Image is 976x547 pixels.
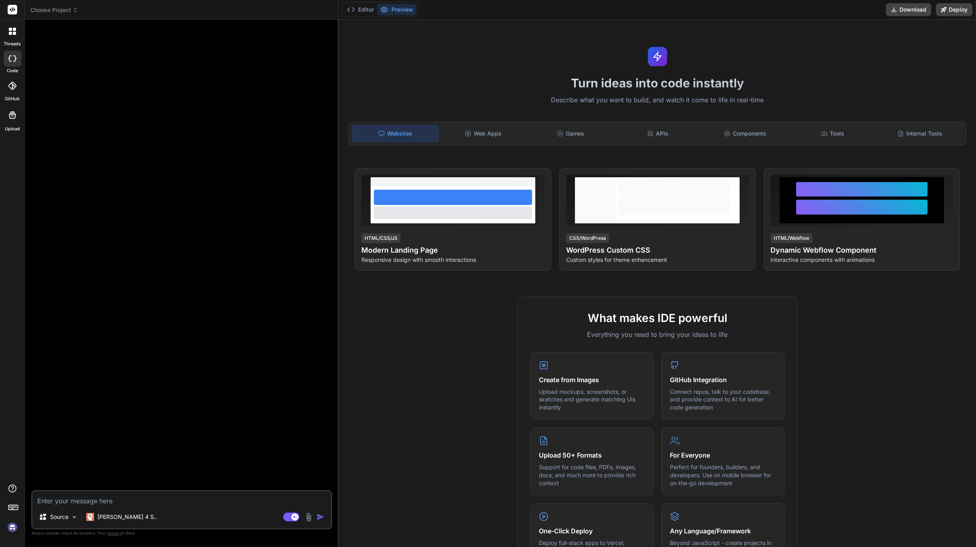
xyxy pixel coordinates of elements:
label: threads [4,41,21,47]
p: [PERSON_NAME] 4 S.. [97,513,157,521]
button: Download [886,3,931,16]
p: Interactive components with animations [770,256,953,264]
div: HTML/CSS/JS [361,233,401,243]
h4: GitHub Integration [670,375,776,385]
div: CSS/WordPress [566,233,609,243]
h4: Any Language/Framework [670,526,776,536]
p: Support for code files, PDFs, images, docs, and much more to provide rich context [539,463,645,487]
p: Custom styles for theme enhancement [566,256,749,264]
div: Components [702,125,788,142]
img: attachment [304,513,313,522]
p: Describe what you want to build, and watch it come to life in real-time [343,95,971,105]
p: Connect repos, talk to your codebase, and provide context to AI for better code generation [670,388,776,411]
p: Everything you need to bring your ideas to life [530,330,784,339]
p: Upload mockups, screenshots, or sketches and generate matching UIs instantly [539,388,645,411]
label: Upload [5,126,20,132]
h4: One-Click Deploy [539,526,645,536]
span: privacy [107,531,122,535]
div: HTML/Webflow [770,233,813,243]
p: Source [50,513,69,521]
p: Responsive design with smooth interactions [361,256,544,264]
span: Choose Project [30,6,78,14]
img: signin [6,521,19,534]
div: APIs [615,125,701,142]
h2: What makes IDE powerful [530,310,784,326]
div: Games [528,125,613,142]
p: Always double-check its answers. Your in Bind [31,529,332,537]
div: Web Apps [440,125,526,142]
div: Tools [790,125,875,142]
label: code [7,67,18,74]
h4: WordPress Custom CSS [566,245,749,256]
img: Pick Models [71,514,78,521]
div: Websites [352,125,438,142]
label: GitHub [5,95,20,102]
p: Perfect for founders, builders, and developers. Use on mobile browser for on-the-go development [670,463,776,487]
img: icon [317,513,325,521]
h4: For Everyone [670,450,776,460]
h4: Upload 50+ Formats [539,450,645,460]
img: Claude 4 Sonnet [86,513,94,521]
button: Editor [344,4,377,15]
button: Deploy [936,3,972,16]
h4: Create from Images [539,375,645,385]
h1: Turn ideas into code instantly [343,76,971,90]
h4: Modern Landing Page [361,245,544,256]
div: Internal Tools [877,125,963,142]
button: Preview [377,4,416,15]
h4: Dynamic Webflow Component [770,245,953,256]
